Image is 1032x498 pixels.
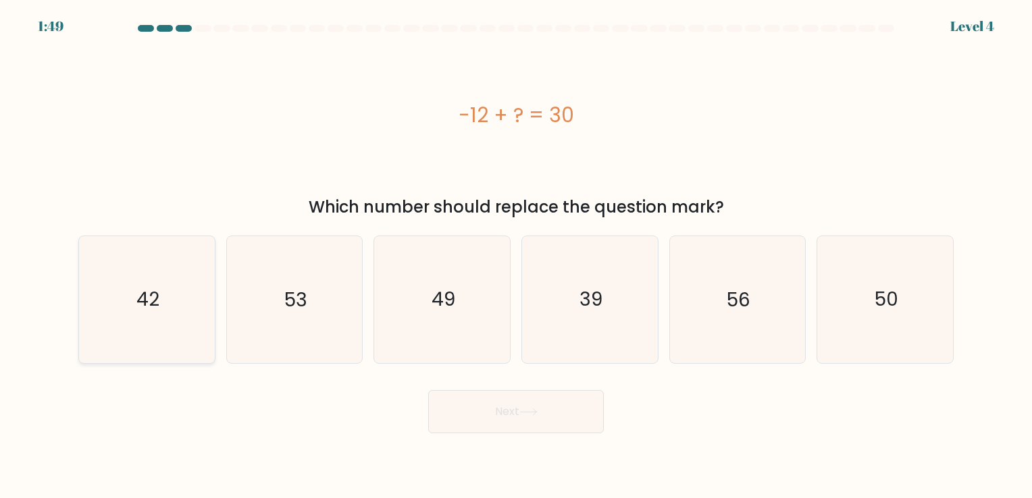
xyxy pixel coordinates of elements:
[875,287,898,313] text: 50
[136,287,159,313] text: 42
[579,287,602,313] text: 39
[428,390,604,433] button: Next
[78,100,954,130] div: -12 + ? = 30
[950,16,994,36] div: Level 4
[38,16,63,36] div: 1:49
[284,287,307,313] text: 53
[86,195,946,219] div: Which number should replace the question mark?
[727,287,750,313] text: 56
[432,287,455,313] text: 49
